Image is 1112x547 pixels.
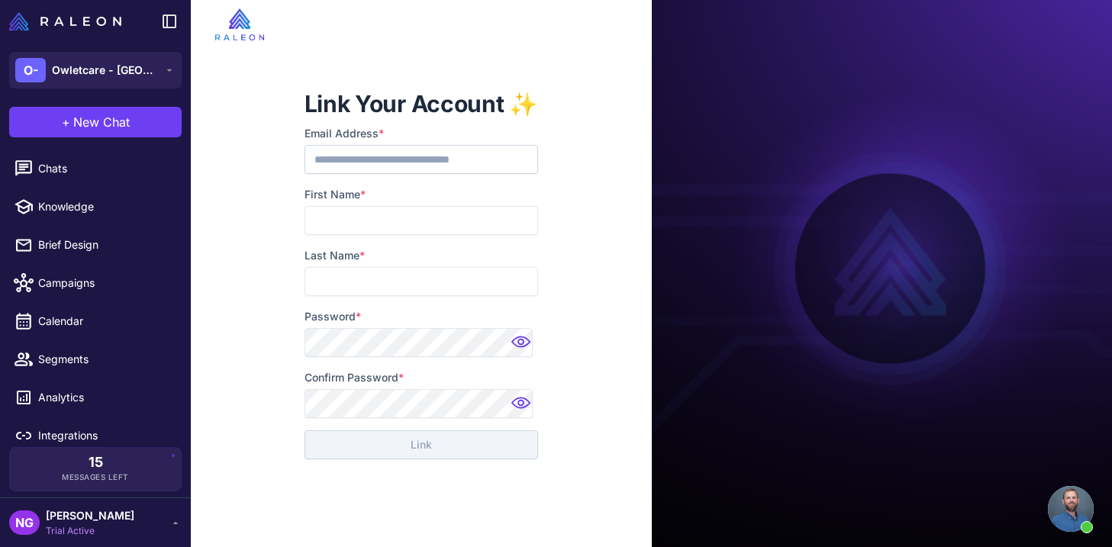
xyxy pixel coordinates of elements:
[62,113,70,131] span: +
[52,62,159,79] span: Owletcare - [GEOGRAPHIC_DATA]
[9,510,40,535] div: NG
[38,236,172,253] span: Brief Design
[73,113,130,131] span: New Chat
[38,198,172,215] span: Knowledge
[9,12,121,31] img: Raleon Logo
[305,369,538,386] label: Confirm Password
[6,305,185,337] a: Calendar
[38,351,172,368] span: Segments
[305,88,538,119] h1: Link Your Account ✨
[46,524,134,538] span: Trial Active
[305,247,538,264] label: Last Name
[9,107,182,137] button: +New Chat
[305,186,538,203] label: First Name
[89,455,103,469] span: 15
[305,308,538,325] label: Password
[38,427,172,444] span: Integrations
[6,267,185,299] a: Campaigns
[9,12,127,31] a: Raleon Logo
[6,381,185,413] a: Analytics
[38,389,172,406] span: Analytics
[1048,486,1094,532] div: Open chat
[215,8,264,40] img: raleon-logo-whitebg.9aac0268.jpg
[15,58,46,82] div: O-
[305,430,538,459] button: Link
[46,507,134,524] span: [PERSON_NAME]
[508,331,538,362] img: Password hidden
[38,160,172,177] span: Chats
[508,392,538,423] img: Password hidden
[6,153,185,185] a: Chats
[6,191,185,223] a: Knowledge
[38,313,172,330] span: Calendar
[9,52,182,88] button: O-Owletcare - [GEOGRAPHIC_DATA]
[62,471,129,483] span: Messages Left
[38,275,172,291] span: Campaigns
[6,229,185,261] a: Brief Design
[6,420,185,452] a: Integrations
[305,125,538,142] label: Email Address
[6,343,185,375] a: Segments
